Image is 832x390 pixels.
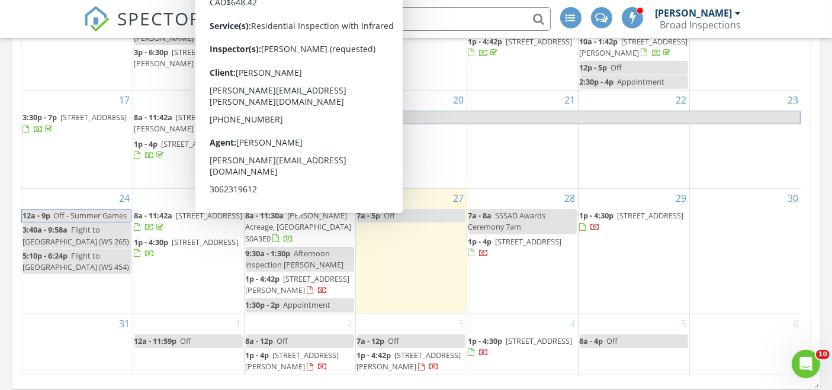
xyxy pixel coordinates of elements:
[816,350,830,359] span: 10
[246,273,350,295] span: [STREET_ADDRESS][PERSON_NAME]
[244,91,355,189] td: Go to August 19, 2025
[785,189,801,208] a: Go to August 30, 2025
[134,47,239,69] span: [STREET_ADDRESS][PERSON_NAME]
[689,314,801,375] td: Go to September 6, 2025
[181,336,192,346] span: Off
[246,163,343,185] span: Flight to St. [PERSON_NAME]'s (WS 484)
[134,138,228,160] a: 1p - 4p [STREET_ADDRESS]
[357,349,465,374] a: 1p - 4:42p [STREET_ADDRESS][PERSON_NAME]
[580,336,603,346] span: 8a - 4p
[355,314,467,375] td: Go to September 3, 2025
[357,210,381,221] span: 7a - 5p
[468,36,573,58] a: 1p - 4:42p [STREET_ADDRESS]
[134,47,239,69] a: 3p - 6:30p [STREET_ADDRESS][PERSON_NAME]
[451,189,467,208] a: Go to August 27, 2025
[21,314,133,375] td: Go to August 31, 2025
[134,46,243,71] a: 3p - 6:30p [STREET_ADDRESS][PERSON_NAME]
[246,209,354,246] a: 8a - 11:30a [PERSON_NAME] Acreage, [GEOGRAPHIC_DATA] S0A3E0
[340,189,355,208] a: Go to August 26, 2025
[563,189,578,208] a: Go to August 28, 2025
[246,349,354,374] a: 1p - 4p [STREET_ADDRESS][PERSON_NAME]
[246,299,280,310] span: 1:30p - 2p
[580,36,688,58] a: 10a - 1:42p [STREET_ADDRESS][PERSON_NAME]
[468,36,503,47] span: 1p - 4:42p
[172,237,239,247] span: [STREET_ADDRESS]
[785,91,801,109] a: Go to August 23, 2025
[246,248,344,270] span: Afternoon inspection [PERSON_NAME]
[578,91,689,189] td: Go to August 22, 2025
[314,7,551,31] input: Search everything...
[384,210,396,221] span: Off
[580,210,614,221] span: 1p - 4:30p
[468,334,577,360] a: 1p - 4:30p [STREET_ADDRESS]
[83,16,215,41] a: SPECTORA
[176,210,243,221] span: [STREET_ADDRESS]
[340,91,355,109] a: Go to August 19, 2025
[134,137,243,163] a: 1p - 4p [STREET_ADDRESS]
[580,210,684,232] a: 1p - 4:30p [STREET_ADDRESS]
[246,36,339,58] a: 3p - 5p [STREET_ADDRESS][PERSON_NAME]
[468,235,577,260] a: 1p - 4p [STREET_ADDRESS]
[133,314,244,375] td: Go to September 1, 2025
[674,91,689,109] a: Go to August 22, 2025
[451,91,467,109] a: Go to August 20, 2025
[607,336,618,346] span: Off
[467,91,578,189] td: Go to August 21, 2025
[284,299,331,310] span: Appointment
[468,236,562,258] a: 1p - 4p [STREET_ADDRESS]
[357,336,385,346] span: 7a - 12p
[23,112,127,134] a: 3:30p - 7p [STREET_ADDRESS]
[563,91,578,109] a: Go to August 21, 2025
[134,237,239,259] a: 1p - 4:30p [STREET_ADDRESS]
[246,35,354,60] a: 3p - 5p [STREET_ADDRESS][PERSON_NAME]
[246,126,336,159] span: Flight to [GEOGRAPHIC_DATA] (WS 3244)
[134,237,169,247] span: 1p - 4:30p
[162,138,228,149] span: [STREET_ADDRESS]
[246,336,274,346] span: 8a - 12p
[134,210,173,221] span: 8a - 11:42a
[234,314,244,333] a: Go to September 1, 2025
[246,210,352,243] a: 8a - 11:30a [PERSON_NAME] Acreage, [GEOGRAPHIC_DATA] S0A3E0
[792,350,820,378] iframe: Intercom live chat
[674,189,689,208] a: Go to August 29, 2025
[468,236,492,247] span: 1p - 4p
[568,314,578,333] a: Go to September 4, 2025
[23,224,68,235] span: 3:40a - 9:58a
[468,210,546,232] span: SSSAD Awards Ceremony 7am
[23,111,131,136] a: 3:30p - 7p [STREET_ADDRESS]
[467,189,578,314] td: Go to August 28, 2025
[21,189,133,314] td: Go to August 24, 2025
[578,189,689,314] td: Go to August 29, 2025
[580,62,608,73] span: 12p - 5p
[246,272,354,298] a: 1p - 4:42p [STREET_ADDRESS][PERSON_NAME]
[388,336,400,346] span: Off
[580,209,688,234] a: 1p - 4:30p [STREET_ADDRESS]
[656,7,733,19] div: [PERSON_NAME]
[660,19,741,31] div: Broad Inspections
[244,314,355,375] td: Go to September 2, 2025
[246,126,280,137] span: 5:20a - 7a
[23,250,129,272] span: Flight to [GEOGRAPHIC_DATA] (WS 454)
[246,210,352,243] span: [PERSON_NAME] Acreage, [GEOGRAPHIC_DATA] S0A3E0
[355,189,467,314] td: Go to August 27, 2025
[117,314,133,333] a: Go to August 31, 2025
[791,314,801,333] a: Go to September 6, 2025
[244,189,355,314] td: Go to August 26, 2025
[23,112,57,123] span: 3:30p - 7p
[355,91,467,189] td: Go to August 20, 2025
[134,210,243,232] a: 8a - 11:42a [STREET_ADDRESS]
[229,91,244,109] a: Go to August 18, 2025
[246,350,269,360] span: 1p - 4p
[134,112,173,123] span: 8a - 11:42a
[357,350,461,372] a: 1p - 4:42p [STREET_ADDRESS][PERSON_NAME]
[580,36,618,47] span: 10a - 1:42p
[246,163,295,174] span: 8:15a - 12:38p
[496,236,562,247] span: [STREET_ADDRESS]
[53,210,127,221] span: Off - Summer Games
[246,248,291,259] span: 9:30a - 1:30p
[23,250,68,261] span: 5:10p - 6:24p
[134,112,243,134] span: [STREET_ADDRESS][PERSON_NAME]
[246,111,275,124] span: 12a - 9p
[506,36,573,47] span: [STREET_ADDRESS]
[117,189,133,208] a: Go to August 24, 2025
